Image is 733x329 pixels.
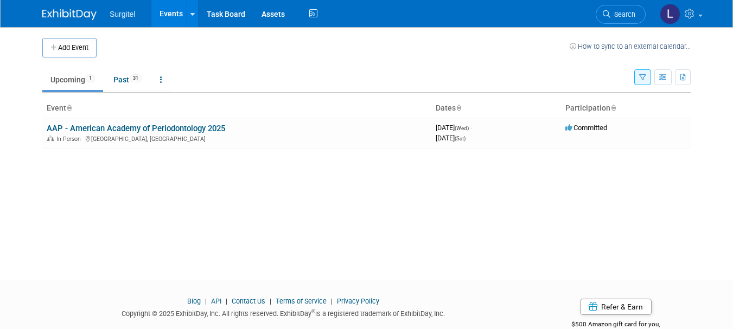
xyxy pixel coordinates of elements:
span: Search [610,10,635,18]
span: (Sat) [455,136,466,141]
span: [DATE] [436,124,472,132]
img: ExhibitDay [42,9,97,20]
button: Add Event [42,38,97,57]
span: | [223,297,230,305]
span: Committed [565,124,607,132]
a: Privacy Policy [337,297,379,305]
div: Copyright © 2025 ExhibitDay, Inc. All rights reserved. ExhibitDay is a registered trademark of Ex... [42,306,525,319]
a: Blog [187,297,201,305]
a: Sort by Event Name [66,104,72,112]
div: [GEOGRAPHIC_DATA], [GEOGRAPHIC_DATA] [47,134,427,143]
th: Participation [561,99,691,118]
span: (Wed) [455,125,469,131]
th: Event [42,99,431,118]
img: Larry Boduris [660,4,680,24]
span: | [202,297,209,305]
img: In-Person Event [47,136,54,141]
a: Search [596,5,646,24]
sup: ® [311,308,315,314]
span: Surgitel [110,10,135,18]
a: Upcoming1 [42,69,103,90]
a: Refer & Earn [580,299,652,315]
span: | [267,297,274,305]
a: API [211,297,221,305]
a: Sort by Start Date [456,104,461,112]
span: [DATE] [436,134,466,142]
th: Dates [431,99,561,118]
a: Terms of Service [276,297,327,305]
a: Contact Us [232,297,265,305]
a: Past31 [105,69,150,90]
span: - [470,124,472,132]
a: AAP - American Academy of Periodontology 2025 [47,124,225,133]
span: In-Person [56,136,84,143]
span: | [328,297,335,305]
a: How to sync to an external calendar... [570,42,691,50]
span: 1 [86,74,95,82]
span: 31 [130,74,142,82]
a: Sort by Participation Type [610,104,616,112]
